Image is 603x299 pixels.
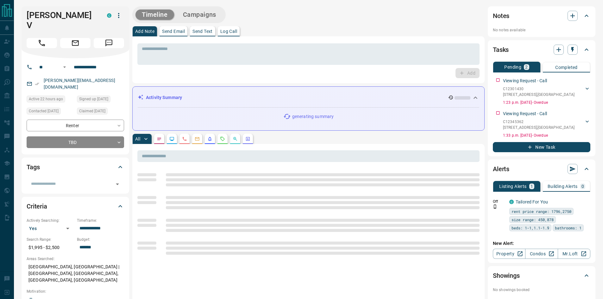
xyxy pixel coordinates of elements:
[27,38,57,48] span: Call
[503,110,547,117] p: Viewing Request - Call
[207,136,212,141] svg: Listing Alerts
[555,65,578,70] p: Completed
[27,162,40,172] h2: Tags
[493,161,590,177] div: Alerts
[27,242,74,253] p: $1,995 - $2,500
[27,262,124,285] p: [GEOGRAPHIC_DATA], [GEOGRAPHIC_DATA] | [GEOGRAPHIC_DATA], [GEOGRAPHIC_DATA], [GEOGRAPHIC_DATA], [...
[27,218,74,223] p: Actively Searching:
[27,237,74,242] p: Search Range:
[29,96,63,102] span: Active 22 hours ago
[162,29,185,34] p: Send Email
[107,13,111,18] div: condos.ca
[493,287,590,293] p: No showings booked
[503,125,575,130] p: [STREET_ADDRESS] , [GEOGRAPHIC_DATA]
[493,42,590,57] div: Tasks
[531,184,533,189] p: 1
[503,133,590,138] p: 1:33 p.m. [DATE] - Overdue
[581,184,584,189] p: 0
[192,29,213,34] p: Send Text
[182,136,187,141] svg: Calls
[503,78,547,84] p: Viewing Request - Call
[512,208,571,215] span: rent price range: 1796,2750
[493,199,506,204] p: Off
[94,38,124,48] span: Message
[77,218,124,223] p: Timeframe:
[138,92,479,103] div: Activity Summary
[27,199,124,214] div: Criteria
[512,225,549,231] span: beds: 1-1,1.1-1.9
[27,120,124,131] div: Renter
[503,100,590,105] p: 1:23 p.m. [DATE] - Overdue
[504,65,521,69] p: Pending
[292,113,334,120] p: generating summary
[113,180,122,189] button: Open
[27,289,124,294] p: Motivation:
[493,164,509,174] h2: Alerts
[503,119,575,125] p: C12345362
[79,108,105,114] span: Claimed [DATE]
[27,256,124,262] p: Areas Searched:
[135,29,154,34] p: Add Note
[27,96,74,104] div: Sun Sep 14 2025
[29,108,59,114] span: Contacted [DATE]
[27,10,97,30] h1: [PERSON_NAME] V
[493,45,509,55] h2: Tasks
[77,96,124,104] div: Sat May 31 2025
[220,136,225,141] svg: Requests
[77,237,124,242] p: Budget:
[195,136,200,141] svg: Emails
[525,65,528,69] p: 2
[60,38,91,48] span: Email
[177,9,223,20] button: Campaigns
[512,216,554,223] span: size range: 450,878
[79,96,108,102] span: Signed up [DATE]
[558,249,590,259] a: Mr.Loft
[493,204,497,209] svg: Push Notification Only
[493,11,509,21] h2: Notes
[493,249,525,259] a: Property
[555,225,581,231] span: bathrooms: 1
[27,108,74,116] div: Sat May 31 2025
[548,184,578,189] p: Building Alerts
[27,159,124,175] div: Tags
[135,137,140,141] p: All
[61,63,68,71] button: Open
[35,82,39,86] svg: Email Verified
[493,27,590,33] p: No notes available
[146,94,182,101] p: Activity Summary
[44,78,115,90] a: [PERSON_NAME][EMAIL_ADDRESS][DOMAIN_NAME]
[499,184,527,189] p: Listing Alerts
[493,271,520,281] h2: Showings
[503,118,590,132] div: C12345362[STREET_ADDRESS],[GEOGRAPHIC_DATA]
[493,8,590,23] div: Notes
[503,92,575,97] p: [STREET_ADDRESS] , [GEOGRAPHIC_DATA]
[503,85,590,99] div: C12301430[STREET_ADDRESS],[GEOGRAPHIC_DATA]
[77,108,124,116] div: Sat May 31 2025
[220,29,237,34] p: Log Call
[493,268,590,283] div: Showings
[157,136,162,141] svg: Notes
[233,136,238,141] svg: Opportunities
[27,201,47,211] h2: Criteria
[245,136,250,141] svg: Agent Actions
[525,249,558,259] a: Condos
[493,142,590,152] button: New Task
[27,223,74,234] div: Yes
[135,9,174,20] button: Timeline
[27,136,124,148] div: TBD
[509,200,514,204] div: condos.ca
[493,240,590,247] p: New Alert:
[503,86,575,92] p: C12301430
[169,136,174,141] svg: Lead Browsing Activity
[516,199,548,204] a: Tailored For You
